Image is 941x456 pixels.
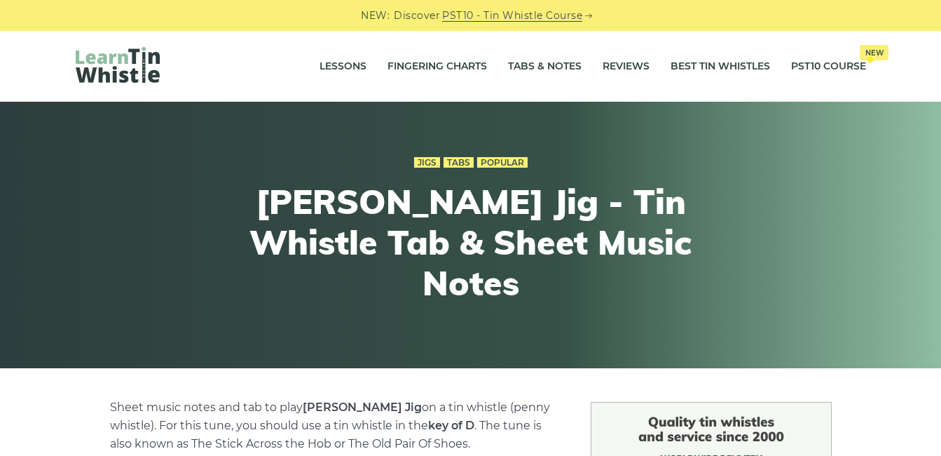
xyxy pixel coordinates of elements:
[603,49,650,84] a: Reviews
[320,49,366,84] a: Lessons
[671,49,770,84] a: Best Tin Whistles
[303,401,422,414] strong: [PERSON_NAME] Jig
[860,45,888,60] span: New
[387,49,487,84] a: Fingering Charts
[428,419,474,432] strong: key of D
[414,157,440,168] a: Jigs
[110,398,557,453] p: Sheet music notes and tab to play on a tin whistle (penny whistle). For this tune, you should use...
[791,49,866,84] a: PST10 CourseNew
[76,47,160,83] img: LearnTinWhistle.com
[477,157,528,168] a: Popular
[213,182,729,303] h1: [PERSON_NAME] Jig - Tin Whistle Tab & Sheet Music Notes
[444,157,474,168] a: Tabs
[508,49,582,84] a: Tabs & Notes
